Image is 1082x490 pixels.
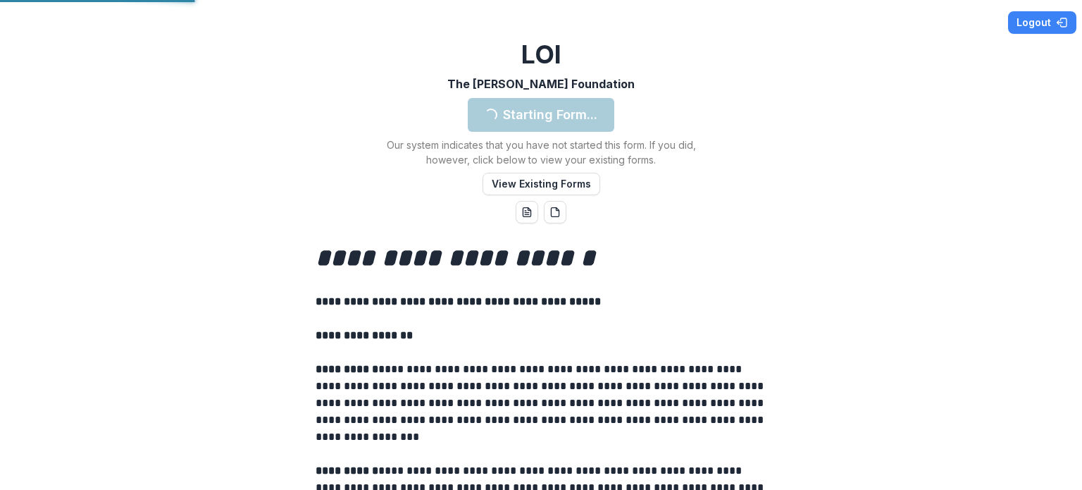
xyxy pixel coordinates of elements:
button: Starting Form... [468,98,614,132]
button: word-download [516,201,538,223]
p: The [PERSON_NAME] Foundation [447,75,635,92]
p: Our system indicates that you have not started this form. If you did, however, click below to vie... [365,137,717,167]
h2: LOI [521,39,561,70]
button: Logout [1008,11,1076,34]
button: View Existing Forms [483,173,600,195]
button: pdf-download [544,201,566,223]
